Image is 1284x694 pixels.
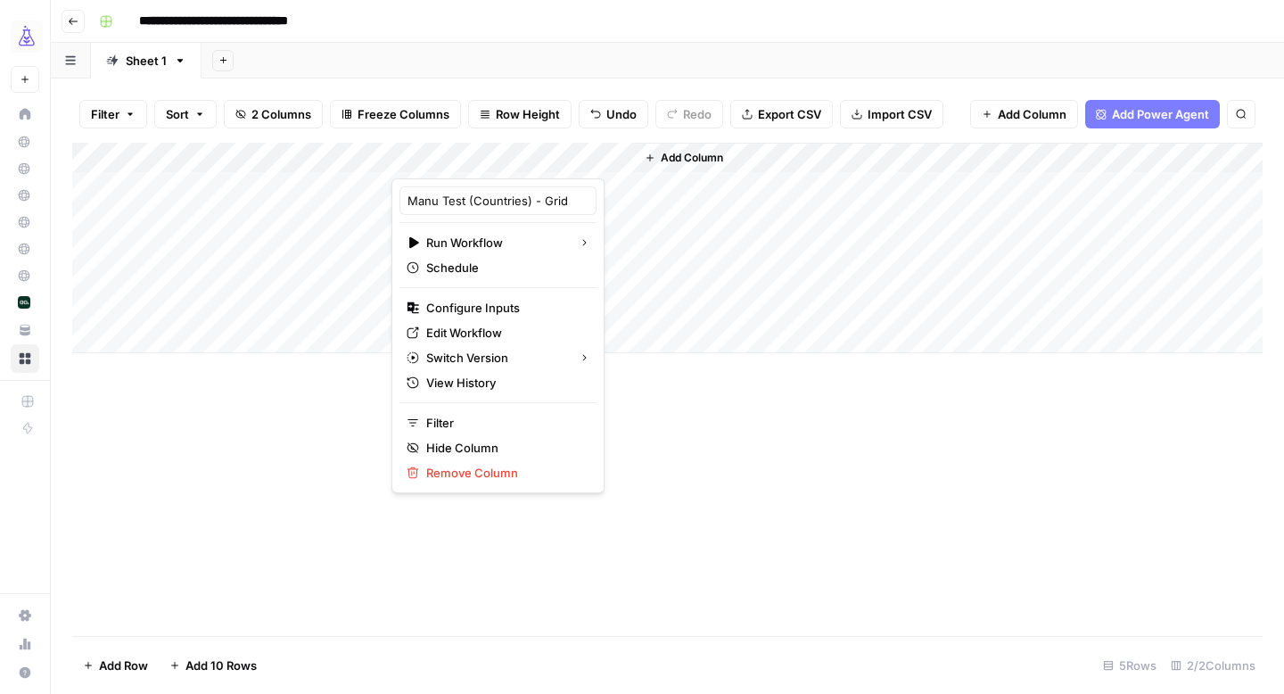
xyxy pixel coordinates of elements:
span: Export CSV [758,105,821,123]
button: Import CSV [840,100,943,128]
button: Sort [154,100,217,128]
span: Hide Column [426,439,582,457]
button: Workspace: AirOps Growth [11,14,39,59]
a: Settings [11,601,39,630]
span: Row Height [496,105,560,123]
span: Redo [683,105,712,123]
span: Filter [91,105,119,123]
span: Add Column [661,150,723,166]
div: 2/2 Columns [1164,651,1263,680]
span: Add 10 Rows [185,657,257,674]
span: Edit Workflow [426,324,582,342]
a: Home [11,100,39,128]
button: Add Power Agent [1085,100,1220,128]
button: Add Column [970,100,1078,128]
span: Switch Version [426,349,564,367]
div: Sheet 1 [126,52,167,70]
span: 2 Columns [251,105,311,123]
div: 5 Rows [1096,651,1164,680]
a: Browse [11,344,39,373]
span: Schedule [426,259,582,277]
span: View History [426,374,582,392]
button: Add Column [638,146,730,169]
span: Filter [426,414,582,432]
button: 2 Columns [224,100,323,128]
a: Your Data [11,316,39,344]
a: Usage [11,630,39,658]
span: Undo [606,105,637,123]
img: yjux4x3lwinlft1ym4yif8lrli78 [18,296,30,309]
span: Sort [166,105,189,123]
a: Sheet 1 [91,43,202,78]
span: Add Row [99,657,148,674]
button: Export CSV [730,100,833,128]
button: Row Height [468,100,572,128]
span: Add Column [998,105,1066,123]
span: Import CSV [868,105,932,123]
span: Remove Column [426,464,582,482]
span: Freeze Columns [358,105,449,123]
button: Redo [655,100,723,128]
button: Undo [579,100,648,128]
img: AirOps Growth Logo [11,21,43,53]
button: Freeze Columns [330,100,461,128]
span: Configure Inputs [426,299,582,317]
button: Add Row [72,651,159,680]
button: Help + Support [11,658,39,687]
button: Add 10 Rows [159,651,267,680]
button: Filter [79,100,147,128]
span: Run Workflow [426,234,564,252]
span: Add Power Agent [1112,105,1209,123]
